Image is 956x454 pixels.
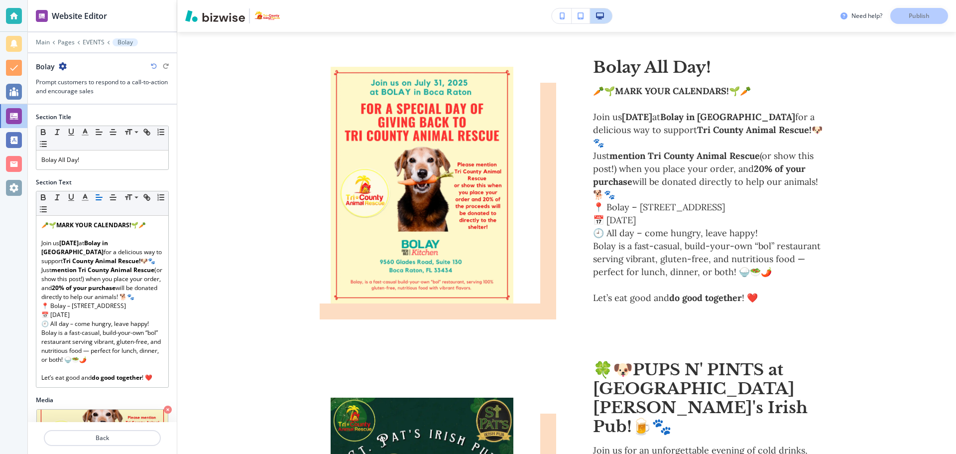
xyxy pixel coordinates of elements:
p: Bolay [118,39,133,46]
img: editor icon [36,10,48,22]
h3: Prompt customers to respond to a call-to-action and encourage sales [36,78,169,96]
p: 📍 Bolay – [STREET_ADDRESS] [41,302,163,310]
img: Your Logo [254,11,281,21]
p: Just (or show this post!) when you place your order, and will be donated directly to help our ani... [41,266,163,302]
p: Join us at for a delicious way to support 🐶🐾 [593,111,830,150]
p: 🥕🌱 🌱🥕 [593,85,830,98]
p: 🕘 All day – come hungry, leave happy! [593,227,830,240]
p: 📅 [DATE] [41,310,163,319]
strong: MARK YOUR CALENDARS! [615,85,729,97]
p: Bolay All Day! [593,58,830,77]
strong: PUPS N' PINTS at [GEOGRAPHIC_DATA][PERSON_NAME]'s Irish Pub! [593,360,812,437]
p: 🍀🐶 🍺🐾 [593,360,830,436]
strong: MARK YOUR CALENDARS! [56,221,131,229]
strong: do good together [669,292,742,303]
button: Pages [58,39,75,46]
button: Back [44,430,161,446]
p: 🥕🌱 🌱🥕 [41,221,163,230]
h2: Section Title [36,113,71,122]
p: Bolay All Day! [41,155,163,164]
img: Bizwise Logo [185,10,245,22]
button: EVENTS [83,39,105,46]
strong: Tri County Animal Rescue! [697,124,812,136]
p: Let’s eat good and ! ❤️ [593,292,830,304]
p: 📍 Bolay – [STREET_ADDRESS] [593,201,830,214]
p: Let’s eat good and ! ❤️ [41,373,163,382]
p: Bolay is a fast-casual, build-your-own “bol” restaurant serving vibrant, gluten-free, and nutriti... [41,328,163,364]
strong: [DATE] [622,111,652,123]
img: <p>Bolay All Day!</p> [304,67,540,303]
strong: Bolay in [GEOGRAPHIC_DATA] [660,111,795,123]
h2: Bolay [36,61,55,72]
p: 🕘 All day – come hungry, leave happy! [41,319,163,328]
p: Just (or show this post!) when you place your order, and will be donated directly to help our ani... [593,150,830,201]
p: Bolay is a fast-casual, build-your-own “bol” restaurant serving vibrant, gluten-free, and nutriti... [593,240,830,279]
strong: mention Tri County Animal Rescue [51,266,154,274]
strong: mention Tri County Animal Rescue [609,150,760,161]
h3: Need help? [851,11,882,20]
strong: [DATE] [59,239,79,247]
button: Bolay [113,38,138,46]
h2: Website Editor [52,10,107,22]
p: 📅 [DATE] [593,214,830,227]
button: Main [36,39,50,46]
strong: Bolay in [GEOGRAPHIC_DATA] [41,239,110,256]
p: Back [45,434,160,443]
strong: Tri County Animal Rescue! [63,257,140,265]
h2: Section Text [36,178,72,187]
p: Join us at for a delicious way to support 🐶🐾 [41,239,163,266]
strong: 20% of your purchase [593,163,808,187]
h2: Media [36,396,169,405]
strong: do good together [92,373,142,382]
strong: 20% of your purchase [52,284,116,292]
